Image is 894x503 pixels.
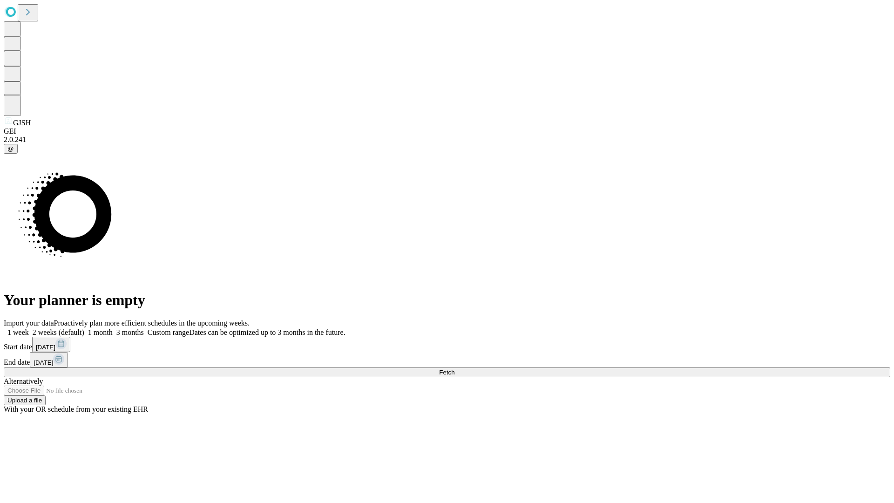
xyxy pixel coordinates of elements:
button: @ [4,144,18,154]
span: Import your data [4,319,54,327]
span: Fetch [439,369,454,376]
span: Custom range [148,328,189,336]
h1: Your planner is empty [4,292,890,309]
span: Dates can be optimized up to 3 months in the future. [189,328,345,336]
div: 2.0.241 [4,136,890,144]
span: Proactively plan more efficient schedules in the upcoming weeks. [54,319,250,327]
div: Start date [4,337,890,352]
button: Fetch [4,367,890,377]
button: [DATE] [32,337,70,352]
button: Upload a file [4,395,46,405]
span: With your OR schedule from your existing EHR [4,405,148,413]
button: [DATE] [30,352,68,367]
span: 3 months [116,328,144,336]
div: GEI [4,127,890,136]
div: End date [4,352,890,367]
span: Alternatively [4,377,43,385]
span: 2 weeks (default) [33,328,84,336]
span: 1 month [88,328,113,336]
span: [DATE] [36,344,55,351]
span: 1 week [7,328,29,336]
span: @ [7,145,14,152]
span: [DATE] [34,359,53,366]
span: GJSH [13,119,31,127]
